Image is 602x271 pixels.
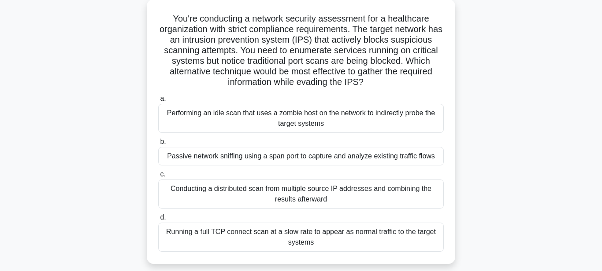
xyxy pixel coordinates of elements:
span: a. [160,95,166,102]
span: b. [160,138,166,145]
div: Conducting a distributed scan from multiple source IP addresses and combining the results afterward [158,179,444,209]
div: Passive network sniffing using a span port to capture and analyze existing traffic flows [158,147,444,165]
div: Running a full TCP connect scan at a slow rate to appear as normal traffic to the target systems [158,223,444,252]
span: d. [160,213,166,221]
div: Performing an idle scan that uses a zombie host on the network to indirectly probe the target sys... [158,104,444,133]
span: c. [160,170,165,178]
h5: You're conducting a network security assessment for a healthcare organization with strict complia... [157,13,445,88]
